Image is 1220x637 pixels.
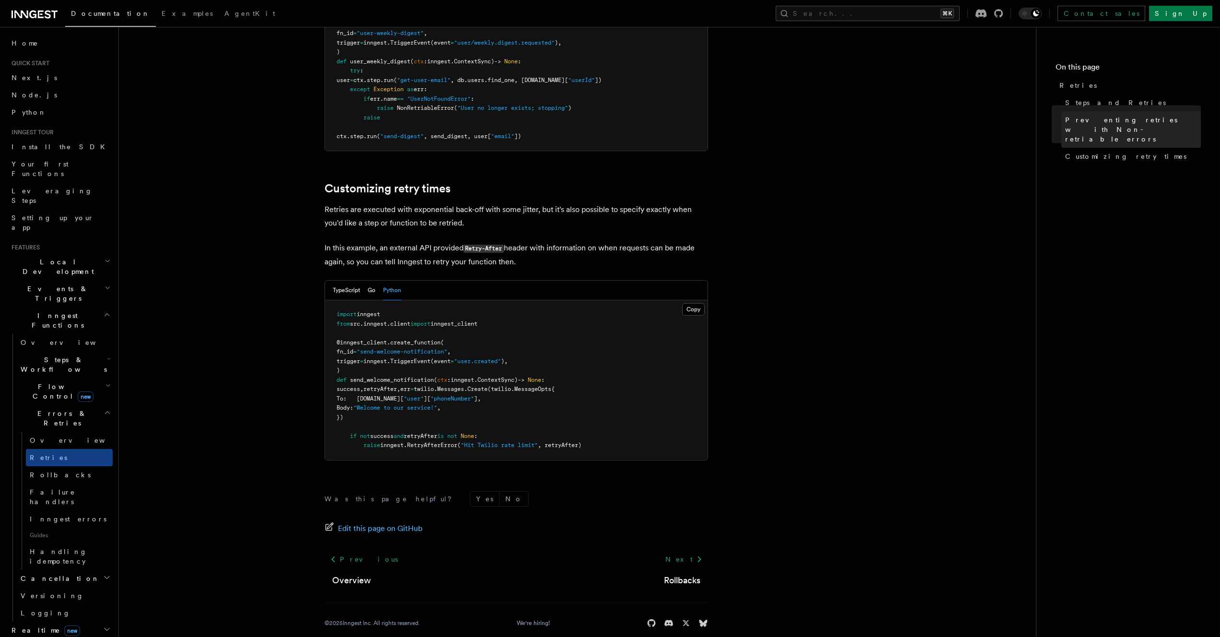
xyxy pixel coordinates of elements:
[410,386,414,392] span: =
[337,414,343,421] span: })
[8,253,113,280] button: Local Development
[12,214,94,231] span: Setting up your app
[407,442,457,448] span: RetryAfterError
[454,39,555,46] span: "user/weekly.digest.requested"
[17,432,113,570] div: Errors & Retries
[17,351,113,378] button: Steps & Workflows
[434,377,437,383] span: (
[568,105,571,111] span: )
[501,358,508,365] span: ),
[360,320,363,327] span: .
[430,320,477,327] span: inngest_client
[17,405,113,432] button: Errors & Retries
[12,143,111,151] span: Install the SDK
[8,129,54,136] span: Inngest tour
[514,133,521,140] span: ])
[30,548,87,565] span: Handling idempotency
[1149,6,1212,21] a: Sign Up
[8,155,113,182] a: Your first Functions
[8,257,105,276] span: Local Development
[337,339,387,346] span: @inngest_client
[380,77,383,83] span: .
[30,488,75,506] span: Failure handlers
[17,378,113,405] button: Flow Controlnew
[337,311,357,318] span: import
[350,320,360,327] span: src
[325,182,451,195] a: Customizing retry times
[383,95,397,102] span: name
[350,86,370,93] span: except
[424,133,491,140] span: , send_digest, user[
[383,77,394,83] span: run
[370,433,394,439] span: success
[350,433,357,439] span: if
[71,10,150,17] span: Documentation
[410,58,414,65] span: (
[383,281,401,300] button: Python
[387,320,390,327] span: .
[517,619,550,627] a: We're hiring!
[357,311,380,318] span: inngest
[367,77,380,83] span: step
[12,160,69,177] span: Your first Functions
[360,386,363,392] span: ,
[350,58,410,65] span: user_weekly_digest
[404,395,424,402] span: "user"
[430,39,451,46] span: (event
[1059,81,1097,90] span: Retries
[337,133,347,140] span: ctx
[337,320,350,327] span: from
[464,386,467,392] span: .
[78,391,93,402] span: new
[26,466,113,484] a: Rollbacks
[451,58,454,65] span: .
[437,377,447,383] span: ctx
[471,95,474,102] span: :
[1019,8,1042,19] button: Toggle dark mode
[1061,148,1201,165] a: Customizing retry times
[461,433,474,439] span: None
[538,442,581,448] span: , retryAfter)
[427,58,451,65] span: inngest
[353,30,357,36] span: =
[451,39,454,46] span: =
[347,133,350,140] span: .
[664,574,700,587] a: Rollbacks
[353,404,437,411] span: "Welcome to our service!"
[541,377,545,383] span: :
[390,39,430,46] span: TriggerEvent
[360,67,363,74] span: :
[941,9,954,18] kbd: ⌘K
[430,358,451,365] span: (event
[350,67,360,74] span: try
[407,86,414,93] span: as
[337,404,353,411] span: Body:
[441,339,444,346] span: (
[363,77,367,83] span: .
[457,105,568,111] span: "User no longer exists; stopping"
[357,348,447,355] span: "send-welcome-notification"
[12,38,38,48] span: Home
[410,320,430,327] span: import
[660,551,708,568] a: Next
[407,95,471,102] span: "UserNotFoundError"
[504,58,518,65] span: None
[1065,152,1186,161] span: Customizing retry times
[451,377,474,383] span: inngest
[434,386,437,392] span: .
[360,39,363,46] span: =
[518,377,524,383] span: ->
[26,449,113,466] a: Retries
[8,284,105,303] span: Events & Triggers
[447,377,451,383] span: :
[26,528,113,543] span: Guides
[568,77,595,83] span: "userId"
[337,386,360,392] span: success
[360,433,370,439] span: not
[394,77,397,83] span: (
[337,358,360,365] span: trigger
[373,86,404,93] span: Exception
[363,442,380,448] span: raise
[337,367,340,374] span: )
[363,39,390,46] span: inngest.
